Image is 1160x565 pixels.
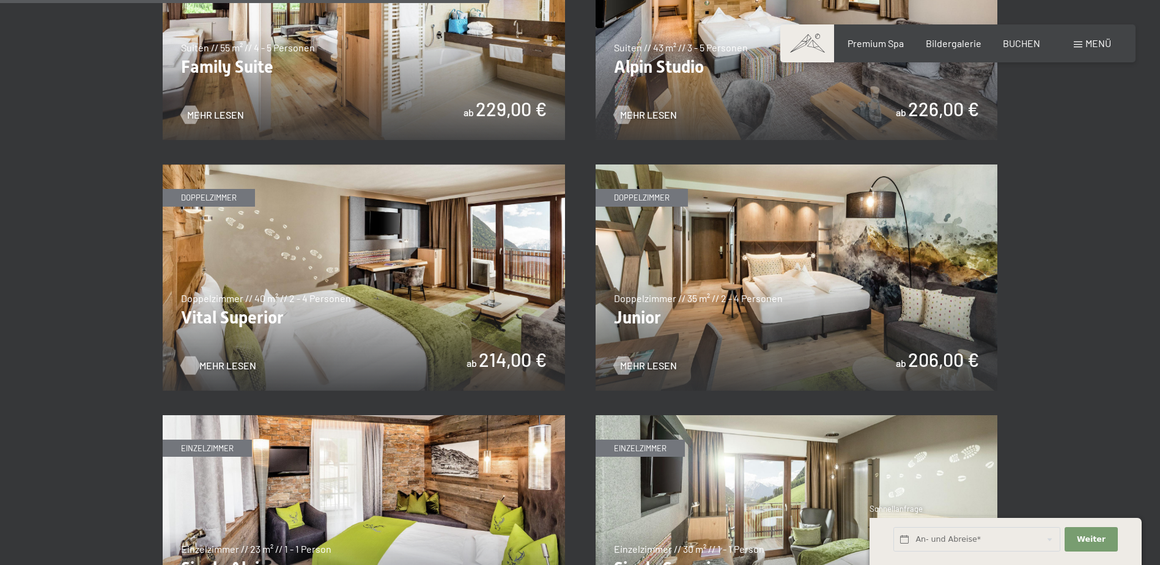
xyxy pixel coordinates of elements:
img: Junior [596,164,998,391]
a: Junior [596,165,998,172]
span: Schnellanfrage [870,504,923,514]
a: Vital Superior [163,165,565,172]
span: Mehr Lesen [199,359,256,372]
a: Single Superior [596,416,998,423]
a: Mehr Lesen [181,359,244,372]
a: BUCHEN [1003,37,1040,49]
span: Menü [1085,37,1111,49]
a: Mehr Lesen [614,359,677,372]
span: Weiter [1077,534,1106,545]
a: Single Alpin [163,416,565,423]
span: Mehr Lesen [620,359,677,372]
a: Bildergalerie [926,37,981,49]
a: Mehr Lesen [614,108,677,122]
span: Mehr Lesen [620,108,677,122]
img: Vital Superior [163,164,565,391]
span: Mehr Lesen [187,108,244,122]
a: Mehr Lesen [181,108,244,122]
a: Premium Spa [848,37,904,49]
button: Weiter [1065,527,1117,552]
